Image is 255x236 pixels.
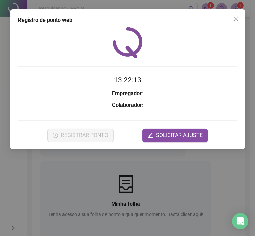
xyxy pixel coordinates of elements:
[18,16,237,24] div: Registro de ponto web
[156,131,203,140] span: SOLICITAR AJUSTE
[233,16,239,22] span: close
[232,213,248,229] div: Open Intercom Messenger
[142,129,208,142] button: editSOLICITAR AJUSTE
[114,76,141,84] time: 13:22:13
[113,27,143,58] img: QRPoint
[148,133,153,138] span: edit
[47,129,113,142] button: REGISTRAR PONTO
[230,13,241,24] button: Close
[112,90,142,97] strong: Empregador
[18,101,237,110] h3: :
[18,89,237,98] h3: :
[112,102,142,108] strong: Colaborador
